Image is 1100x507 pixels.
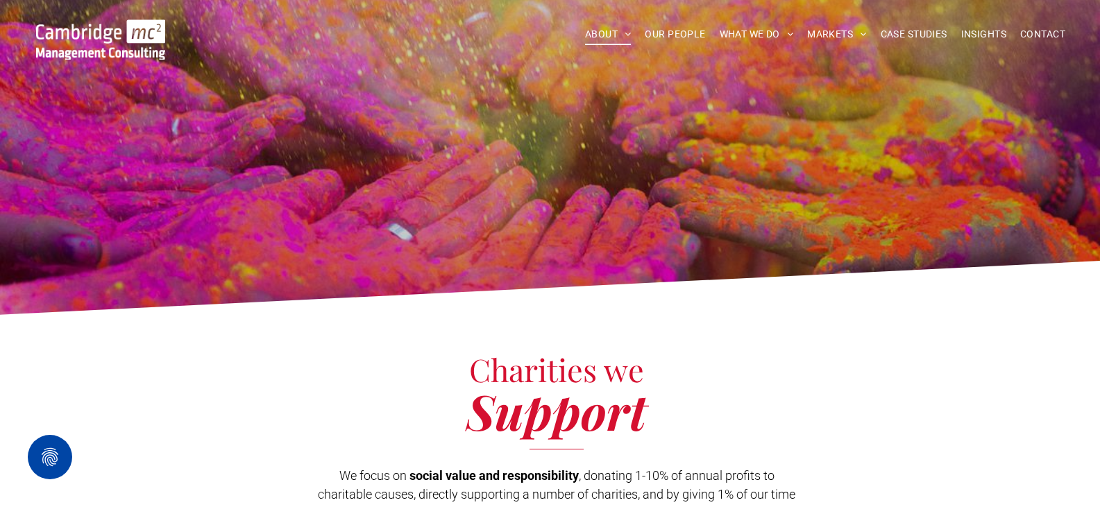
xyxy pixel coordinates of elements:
[36,19,165,60] img: Go to Homepage
[954,24,1013,45] a: INSIGHTS
[339,468,407,483] span: We focus on
[1013,24,1072,45] a: CONTACT
[36,22,165,36] a: Your Business Transformed | Cambridge Management Consulting
[466,378,647,443] span: Support
[578,24,638,45] a: ABOUT
[713,24,801,45] a: WHAT WE DO
[638,24,712,45] a: OUR PEOPLE
[409,468,579,483] span: social value and responsibility
[874,24,954,45] a: CASE STUDIES
[469,348,597,390] span: Charities
[604,348,644,390] span: we
[800,24,873,45] a: MARKETS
